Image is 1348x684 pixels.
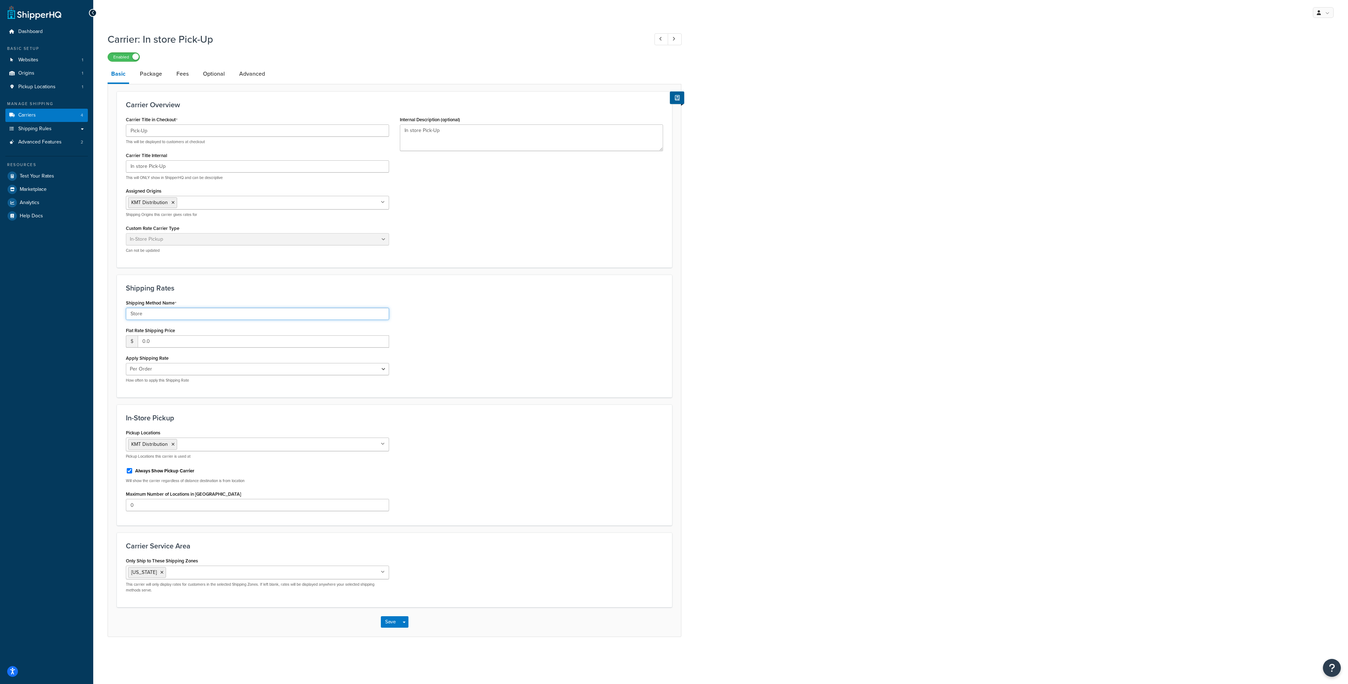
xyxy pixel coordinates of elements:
label: Pickup Locations [126,430,160,435]
a: Pickup Locations1 [5,80,88,94]
p: How often to apply this Shipping Rate [126,378,389,383]
label: Custom Rate Carrier Type [126,226,179,231]
li: Carriers [5,109,88,122]
p: Pickup Locations this carrier is used at [126,454,389,459]
a: Dashboard [5,25,88,38]
a: Websites1 [5,53,88,67]
a: Help Docs [5,209,88,222]
label: Carrier Title Internal [126,153,167,158]
label: Internal Description (optional) [400,117,460,122]
li: Pickup Locations [5,80,88,94]
span: Websites [18,57,38,63]
span: Pickup Locations [18,84,56,90]
h3: In-Store Pickup [126,414,663,422]
button: Show Help Docs [670,91,684,104]
label: Always Show Pickup Carrier [135,468,194,474]
span: 2 [81,139,83,145]
a: Analytics [5,196,88,209]
span: 1 [82,84,83,90]
label: Apply Shipping Rate [126,355,169,361]
a: Next Record [668,33,682,45]
span: 4 [81,112,83,118]
p: This carrier will only display rates for customers in the selected Shipping Zones. If left blank,... [126,582,389,593]
textarea: In store Pick-Up [400,124,663,151]
a: Advanced [236,65,269,82]
a: Fees [173,65,192,82]
span: Advanced Features [18,139,62,145]
span: KMT Distribution [131,199,168,206]
p: Can not be updated [126,248,389,253]
li: Origins [5,67,88,80]
h3: Carrier Service Area [126,542,663,550]
span: Test Your Rates [20,173,54,179]
div: Resources [5,162,88,168]
span: $ [126,335,138,348]
button: Open Resource Center [1323,659,1341,677]
label: Flat Rate Shipping Price [126,328,175,333]
a: Package [136,65,166,82]
label: Maximum Number of Locations in [GEOGRAPHIC_DATA] [126,491,241,497]
a: Optional [199,65,228,82]
li: Advanced Features [5,136,88,149]
a: Previous Record [654,33,668,45]
span: Analytics [20,200,39,206]
p: This will ONLY show in ShipperHQ and can be descriptive [126,175,389,180]
label: Enabled [108,53,139,61]
h1: Carrier: In store Pick-Up [108,32,641,46]
a: Carriers4 [5,109,88,122]
h3: Carrier Overview [126,101,663,109]
div: Manage Shipping [5,101,88,107]
span: Shipping Rules [18,126,52,132]
a: Advanced Features2 [5,136,88,149]
span: Help Docs [20,213,43,219]
li: Websites [5,53,88,67]
a: Basic [108,65,129,84]
span: Dashboard [18,29,43,35]
div: Basic Setup [5,46,88,52]
span: Carriers [18,112,36,118]
a: Shipping Rules [5,122,88,136]
label: Carrier Title in Checkout [126,117,178,123]
span: [US_STATE] [131,569,157,576]
a: Marketplace [5,183,88,196]
span: 1 [82,57,83,63]
label: Assigned Origins [126,188,161,194]
p: This will be displayed to customers at checkout [126,139,389,145]
span: 1 [82,70,83,76]
span: Origins [18,70,34,76]
p: Will show the carrier regardless of distance destination is from location [126,478,389,483]
h3: Shipping Rates [126,284,663,292]
button: Save [381,616,400,628]
p: Shipping Origins this carrier gives rates for [126,212,389,217]
label: Shipping Method Name [126,300,176,306]
span: KMT Distribution [131,440,168,448]
span: Marketplace [20,187,47,193]
a: Test Your Rates [5,170,88,183]
a: Origins1 [5,67,88,80]
label: Only Ship to These Shipping Zones [126,558,198,563]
